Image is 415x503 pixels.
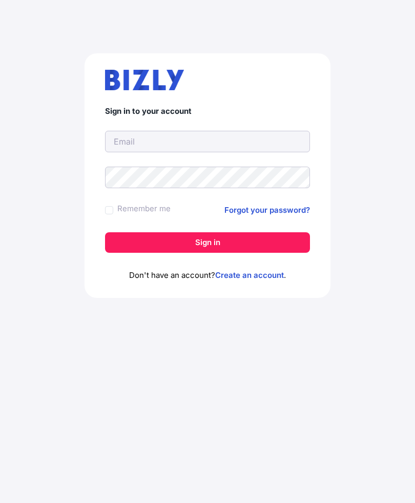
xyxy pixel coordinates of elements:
[105,232,310,253] button: Sign in
[105,269,310,281] p: Don't have an account? .
[105,107,310,116] h4: Sign in to your account
[117,203,171,215] label: Remember me
[215,270,284,280] a: Create an account
[105,131,310,152] input: Email
[224,204,310,216] a: Forgot your password?
[105,70,184,90] img: bizly_logo.svg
